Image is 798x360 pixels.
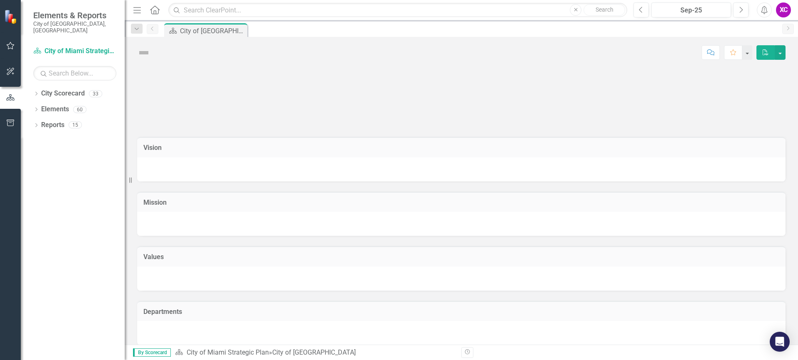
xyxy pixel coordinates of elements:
[143,144,779,152] h3: Vision
[770,332,790,352] div: Open Intercom Messenger
[776,2,791,17] button: XC
[41,105,69,114] a: Elements
[180,26,245,36] div: City of [GEOGRAPHIC_DATA]
[651,2,731,17] button: Sep-25
[143,199,779,206] h3: Mission
[272,348,356,356] div: City of [GEOGRAPHIC_DATA]
[41,120,64,130] a: Reports
[654,5,728,15] div: Sep-25
[4,9,19,24] img: ClearPoint Strategy
[73,106,86,113] div: 60
[33,66,116,81] input: Search Below...
[143,308,779,316] h3: Departments
[584,4,625,16] button: Search
[33,10,116,20] span: Elements & Reports
[89,90,102,97] div: 33
[33,20,116,34] small: City of [GEOGRAPHIC_DATA], [GEOGRAPHIC_DATA]
[187,348,269,356] a: City of Miami Strategic Plan
[69,122,82,129] div: 15
[137,46,150,59] img: Not Defined
[175,348,455,358] div: »
[33,47,116,56] a: City of Miami Strategic Plan
[41,89,85,98] a: City Scorecard
[143,253,779,261] h3: Values
[596,6,613,13] span: Search
[168,3,627,17] input: Search ClearPoint...
[133,348,171,357] span: By Scorecard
